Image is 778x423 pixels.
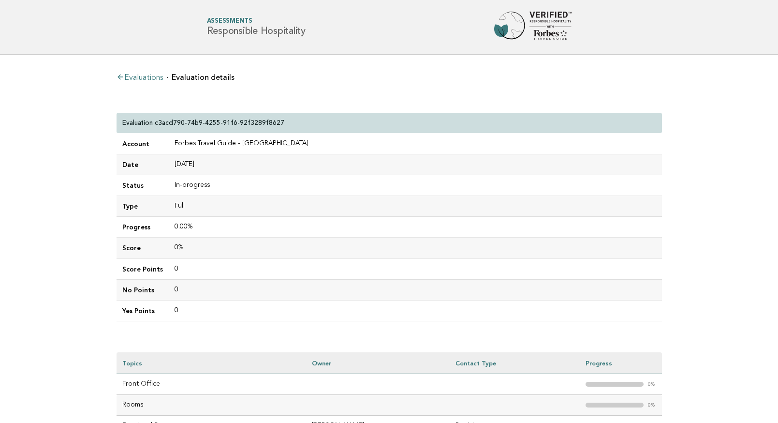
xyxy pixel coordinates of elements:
td: 0 [169,279,662,300]
td: Front Office [117,374,306,395]
td: Score Points [117,258,169,279]
h1: Responsible Hospitality [207,18,306,36]
p: Evaluation c3acd790-74b9-4255-91f6-92f3289f8627 [122,119,284,127]
li: Evaluation details [167,74,235,81]
td: Account [117,134,169,154]
td: 0 [169,258,662,279]
td: Yes Points [117,300,169,321]
td: Status [117,175,169,196]
td: In-progress [169,175,662,196]
th: Topics [117,352,306,374]
em: 0% [647,382,656,387]
td: 0.00% [169,217,662,238]
td: No Points [117,279,169,300]
em: 0% [647,403,656,408]
td: Date [117,154,169,175]
td: 0 [169,300,662,321]
a: Evaluations [117,74,163,82]
th: Owner [306,352,450,374]
td: Full [169,196,662,217]
td: Type [117,196,169,217]
th: Progress [580,352,662,374]
td: Forbes Travel Guide - [GEOGRAPHIC_DATA] [169,134,662,154]
th: Contact Type [450,352,579,374]
td: 0% [169,238,662,258]
td: Rooms [117,395,306,416]
td: Score [117,238,169,258]
td: [DATE] [169,154,662,175]
span: Assessments [207,18,306,25]
td: Progress [117,217,169,238]
img: Forbes Travel Guide [494,12,572,43]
